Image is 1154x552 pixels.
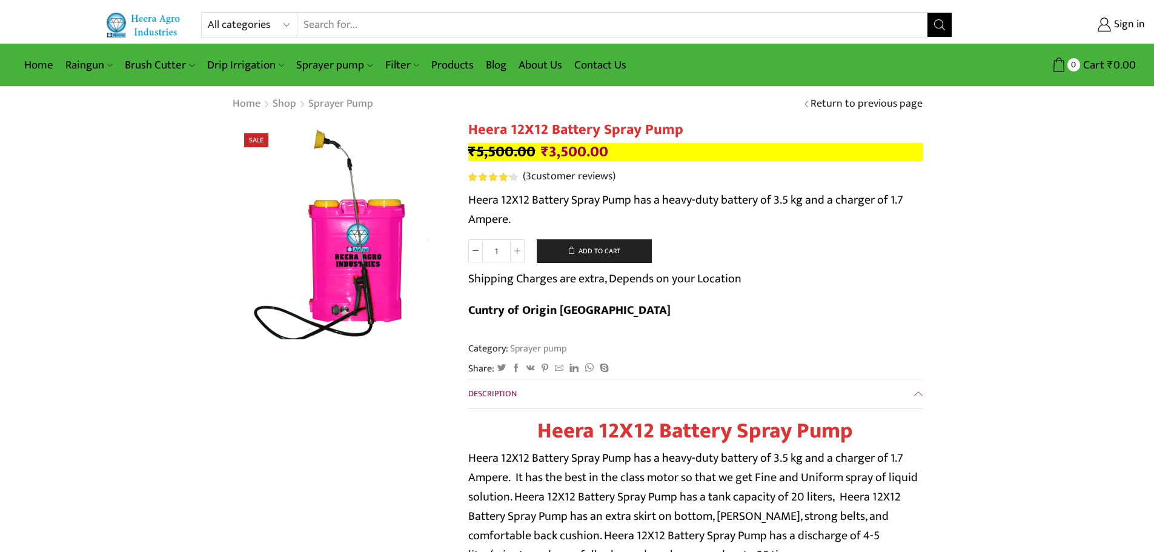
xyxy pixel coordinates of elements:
[244,133,268,147] span: Sale
[468,300,671,321] b: Cuntry of Origin [GEOGRAPHIC_DATA]
[468,173,517,181] div: Rated 4.33 out of 5
[468,173,520,181] span: 3
[290,51,379,79] a: Sprayer pump
[970,14,1145,36] a: Sign in
[541,139,608,164] bdi: 3,500.00
[468,139,476,164] span: ₹
[201,51,290,79] a: Drip Irrigation
[468,387,517,401] span: Description
[523,169,615,185] a: (3customer reviews)
[537,413,853,449] strong: Heera 12X12 Battery Spray Pump
[1067,58,1080,71] span: 0
[468,173,511,181] span: Rated out of 5 based on customer ratings
[508,341,566,356] a: Sprayer pump
[468,269,741,288] p: Shipping Charges are extra, Depends on your Location
[468,362,494,376] span: Share:
[297,13,928,37] input: Search for...
[425,51,480,79] a: Products
[568,51,632,79] a: Contact Us
[468,379,923,408] a: Description
[480,51,512,79] a: Blog
[927,13,952,37] button: Search button
[18,51,59,79] a: Home
[964,54,1136,76] a: 0 Cart ₹0.00
[1080,57,1104,73] span: Cart
[541,139,549,164] span: ₹
[537,239,652,264] button: Add to cart
[59,51,119,79] a: Raingun
[1107,56,1136,75] bdi: 0.00
[468,121,923,139] h1: Heera 12X12 Battery Spray Pump
[232,96,261,112] a: Home
[1111,17,1145,33] span: Sign in
[232,121,450,339] img: Heera 12X8 Batry Spear Pum Pink
[232,96,374,112] nav: Breadcrumb
[526,167,531,185] span: 3
[811,96,923,112] a: Return to previous page
[512,51,568,79] a: About Us
[483,239,510,262] input: Product quantity
[468,342,566,356] span: Category:
[468,190,923,229] p: Heera 12X12 Battery Spray Pump has a heavy-duty battery of 3.5 kg and a charger of 1.7 Ampere.
[468,139,536,164] bdi: 5,500.00
[272,96,297,112] a: Shop
[119,51,201,79] a: Brush Cutter
[1107,56,1113,75] span: ₹
[379,51,425,79] a: Filter
[308,96,374,112] a: Sprayer pump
